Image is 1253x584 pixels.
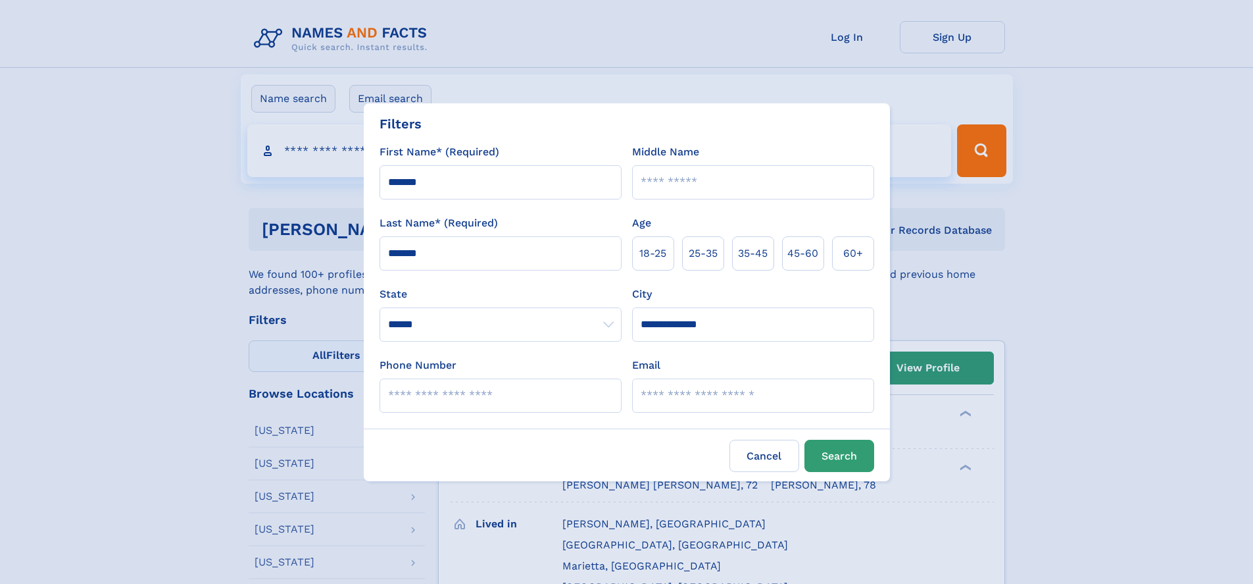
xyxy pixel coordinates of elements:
[632,215,651,231] label: Age
[689,246,718,261] span: 25‑35
[632,358,660,373] label: Email
[632,144,699,160] label: Middle Name
[380,114,422,134] div: Filters
[380,144,499,160] label: First Name* (Required)
[738,246,768,261] span: 35‑45
[804,440,874,472] button: Search
[632,286,652,302] label: City
[639,246,666,261] span: 18‑25
[380,286,622,302] label: State
[843,246,863,261] span: 60+
[380,358,456,373] label: Phone Number
[787,246,818,261] span: 45‑60
[729,440,799,472] label: Cancel
[380,215,498,231] label: Last Name* (Required)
